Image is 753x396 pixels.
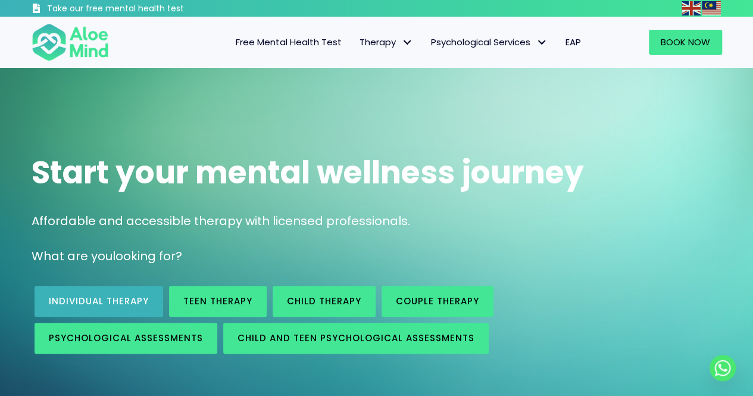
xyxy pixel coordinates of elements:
a: English [682,1,702,15]
h3: Take our free mental health test [47,3,248,15]
a: Couple therapy [382,286,493,317]
img: ms [702,1,721,15]
span: Psychological assessments [49,332,203,344]
a: Book Now [649,30,722,55]
span: Therapy [360,36,413,48]
span: Therapy: submenu [399,34,416,51]
span: Book Now [661,36,710,48]
a: EAP [557,30,590,55]
img: en [682,1,701,15]
span: Free Mental Health Test [236,36,342,48]
a: Child Therapy [273,286,376,317]
a: Individual therapy [35,286,163,317]
a: Whatsapp [710,355,736,381]
span: Child Therapy [287,295,361,307]
a: Psychological assessments [35,323,217,354]
a: Take our free mental health test [32,3,248,17]
img: Aloe mind Logo [32,23,109,62]
span: looking for? [113,248,182,264]
a: Psychological ServicesPsychological Services: submenu [422,30,557,55]
a: Teen Therapy [169,286,267,317]
span: Start your mental wellness journey [32,151,584,194]
span: Couple therapy [396,295,479,307]
span: Psychological Services [431,36,548,48]
span: What are you [32,248,113,264]
nav: Menu [124,30,590,55]
span: EAP [565,36,581,48]
a: Child and Teen Psychological assessments [223,323,489,354]
span: Child and Teen Psychological assessments [238,332,474,344]
span: Teen Therapy [183,295,252,307]
a: Malay [702,1,722,15]
a: TherapyTherapy: submenu [351,30,422,55]
span: Psychological Services: submenu [533,34,551,51]
p: Affordable and accessible therapy with licensed professionals. [32,213,722,230]
a: Free Mental Health Test [227,30,351,55]
span: Individual therapy [49,295,149,307]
